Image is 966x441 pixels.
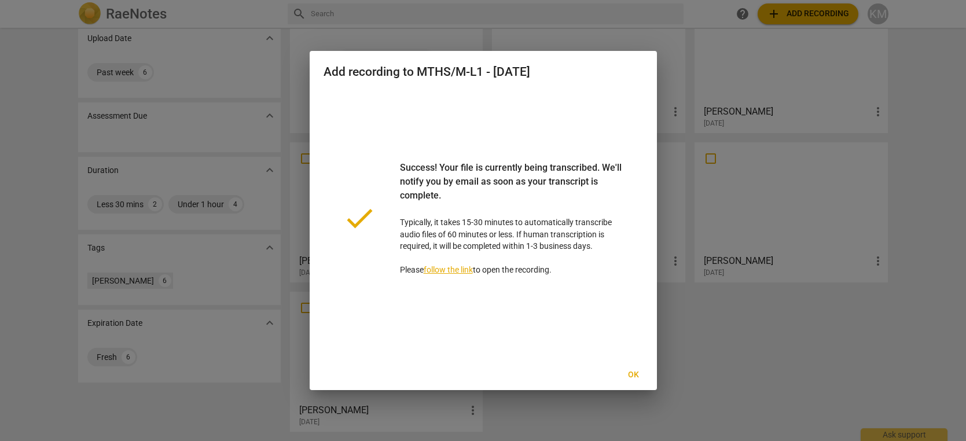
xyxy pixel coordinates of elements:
span: done [342,201,377,236]
div: Success! Your file is currently being transcribed. We'll notify you by email as soon as your tran... [400,161,625,216]
a: follow the link [424,265,473,274]
span: Ok [625,369,643,381]
p: Typically, it takes 15-30 minutes to automatically transcribe audio files of 60 minutes or less. ... [400,161,625,276]
h2: Add recording to MTHS/M-L1 - [DATE] [324,65,643,79]
button: Ok [615,365,652,385]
